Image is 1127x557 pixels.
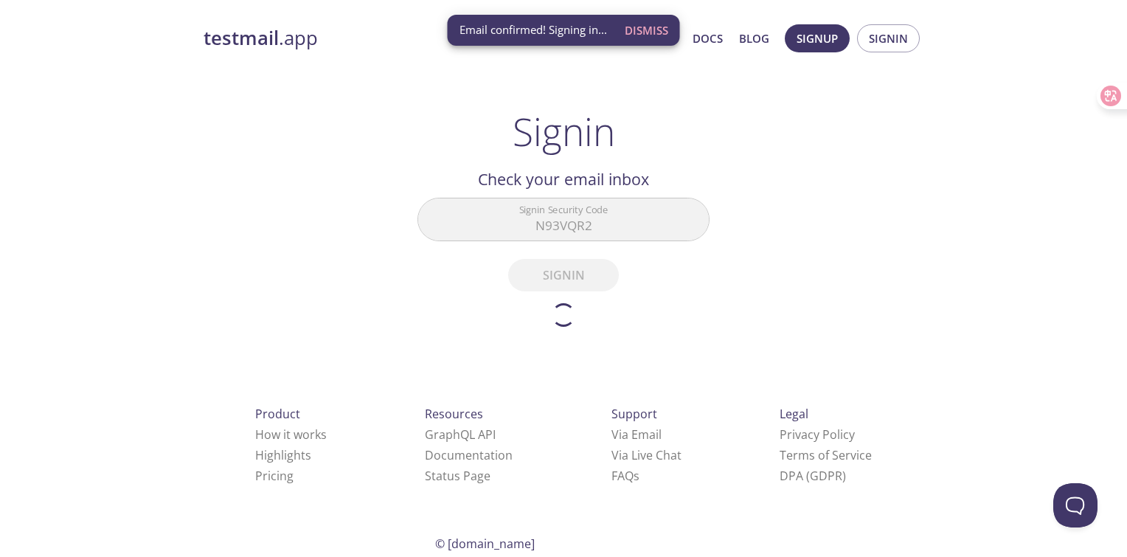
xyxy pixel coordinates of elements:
span: Resources [425,406,483,422]
a: Via Live Chat [611,447,682,463]
span: Product [255,406,300,422]
a: GraphQL API [425,426,496,443]
a: Status Page [425,468,490,484]
span: Signin [869,29,908,48]
a: testmail.app [204,26,550,51]
a: Highlights [255,447,311,463]
span: s [634,468,639,484]
span: Signup [797,29,838,48]
h2: Check your email inbox [417,167,710,192]
button: Signup [785,24,850,52]
strong: testmail [204,25,279,51]
button: Dismiss [619,16,674,44]
a: Terms of Service [780,447,872,463]
a: FAQ [611,468,639,484]
h1: Signin [513,109,615,153]
iframe: Help Scout Beacon - Open [1053,483,1097,527]
span: Dismiss [625,21,668,40]
a: Docs [693,29,723,48]
a: Documentation [425,447,513,463]
button: Signin [857,24,920,52]
a: DPA (GDPR) [780,468,846,484]
span: Email confirmed! Signing in... [460,22,607,38]
a: Via Email [611,426,662,443]
span: Legal [780,406,808,422]
a: How it works [255,426,327,443]
a: Privacy Policy [780,426,855,443]
a: Blog [739,29,769,48]
span: © [DOMAIN_NAME] [435,536,535,552]
a: Pricing [255,468,294,484]
span: Support [611,406,657,422]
